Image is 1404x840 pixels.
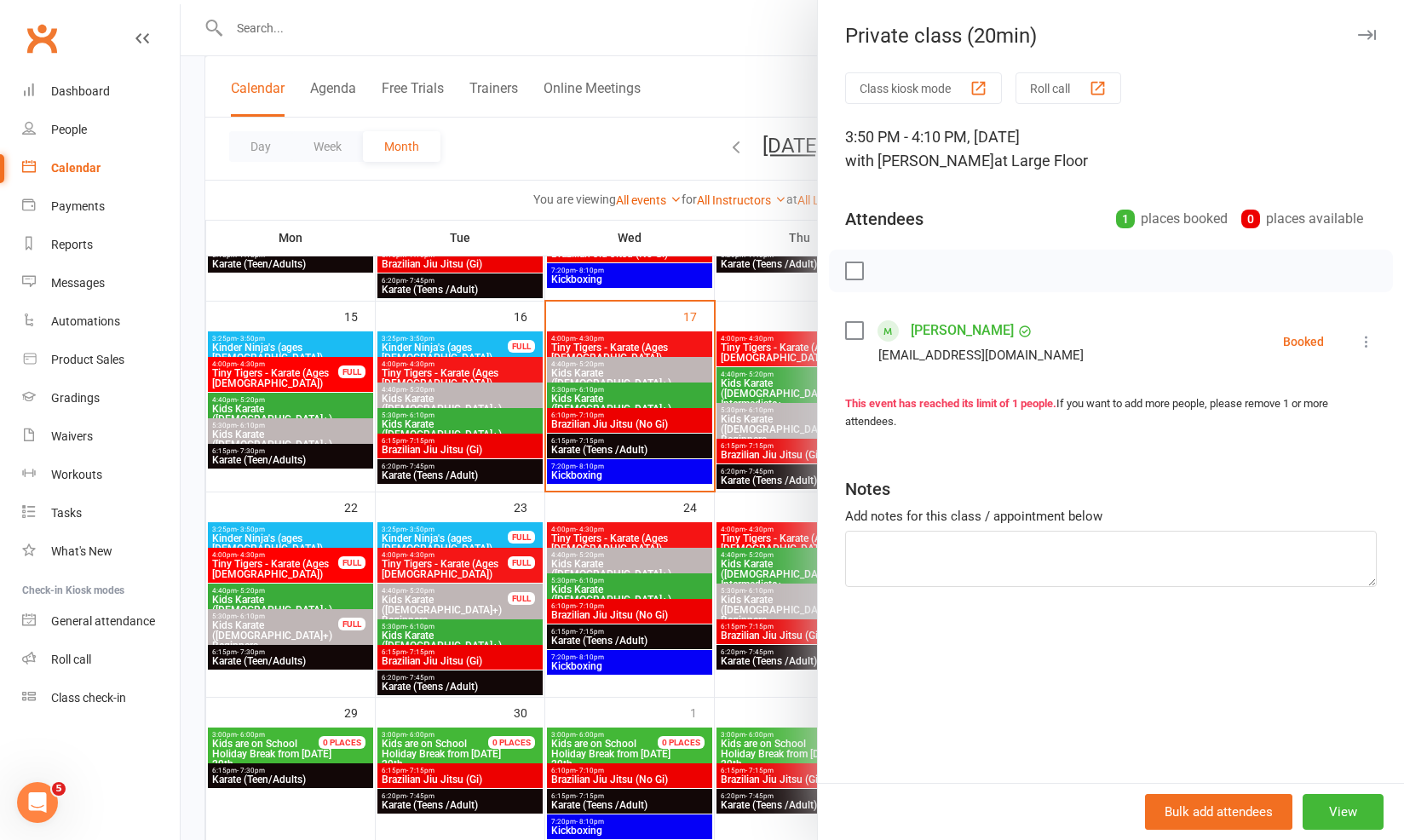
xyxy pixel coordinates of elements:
div: Attendees [845,207,924,231]
a: Class kiosk mode [22,679,180,717]
div: What's New [51,544,112,558]
div: Payments [51,199,105,213]
button: Bulk add attendees [1145,794,1292,830]
a: Messages [22,264,180,302]
a: People [22,111,180,149]
a: Clubworx [20,17,63,60]
div: 3:50 PM - 4:10 PM, [DATE] [845,125,1377,173]
a: Automations [22,302,180,341]
div: [EMAIL_ADDRESS][DOMAIN_NAME] [878,344,1084,366]
a: Calendar [22,149,180,187]
div: Tasks [51,506,82,520]
span: 5 [52,782,66,796]
div: Calendar [51,161,101,175]
a: Reports [22,226,180,264]
div: Notes [845,477,890,501]
a: Workouts [22,456,180,494]
a: Waivers [22,417,180,456]
a: Dashboard [22,72,180,111]
div: Reports [51,238,93,251]
div: Add notes for this class / appointment below [845,506,1377,526]
button: View [1303,794,1384,830]
a: Gradings [22,379,180,417]
div: Class check-in [51,691,126,705]
a: Payments [22,187,180,226]
a: [PERSON_NAME] [911,317,1014,344]
span: at Large Floor [994,152,1088,170]
div: Messages [51,276,105,290]
iframe: Intercom live chat [17,782,58,823]
span: with [PERSON_NAME] [845,152,994,170]
strong: This event has reached its limit of 1 people. [845,397,1056,410]
div: Gradings [51,391,100,405]
a: What's New [22,532,180,571]
div: places booked [1116,207,1228,231]
div: places available [1241,207,1363,231]
button: Roll call [1016,72,1121,104]
div: If you want to add more people, please remove 1 or more attendees. [845,395,1377,431]
a: Product Sales [22,341,180,379]
button: Class kiosk mode [845,72,1002,104]
a: Tasks [22,494,180,532]
div: Automations [51,314,120,328]
div: Workouts [51,468,102,481]
div: Dashboard [51,84,110,98]
div: Private class (20min) [818,24,1404,48]
a: General attendance kiosk mode [22,602,180,641]
div: Product Sales [51,353,124,366]
div: Roll call [51,653,91,666]
div: General attendance [51,614,155,628]
div: Booked [1283,336,1324,348]
div: Waivers [51,429,93,443]
div: People [51,123,87,136]
div: 1 [1116,210,1135,228]
div: 0 [1241,210,1260,228]
a: Roll call [22,641,180,679]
